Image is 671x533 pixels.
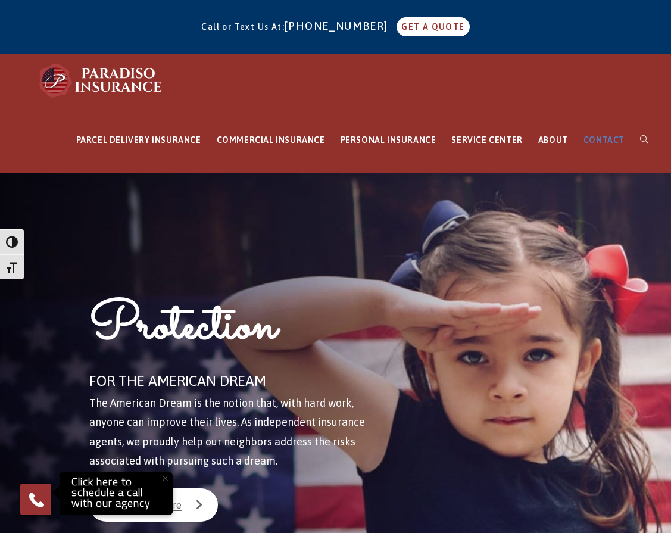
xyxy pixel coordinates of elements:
span: Call or Text Us At: [201,22,285,32]
span: PARCEL DELIVERY INSURANCE [76,135,201,145]
span: COMMERCIAL INSURANCE [217,135,325,145]
a: ABOUT [530,107,576,173]
a: CONTACT [576,107,632,173]
span: CONTACT [583,135,625,145]
span: FOR THE AMERICAN DREAM [89,373,266,389]
a: PERSONAL INSURANCE [333,107,444,173]
span: The American Dream is the notion that, with hard work, anyone can improve their lives. As indepen... [89,397,365,467]
h1: Protection [89,292,388,368]
button: Close [152,465,178,491]
a: SERVICE CENTER [444,107,530,173]
img: Phone icon [27,490,46,509]
p: Click here to schedule a call with our agency [63,475,170,512]
span: PERSONAL INSURANCE [341,135,436,145]
span: SERVICE CENTER [451,135,522,145]
img: Paradiso Insurance [36,63,167,98]
a: PARCEL DELIVERY INSURANCE [68,107,209,173]
a: GET A QUOTE [397,17,469,36]
a: [PHONE_NUMBER] [285,20,394,32]
a: COMMERCIAL INSURANCE [209,107,333,173]
span: ABOUT [538,135,568,145]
